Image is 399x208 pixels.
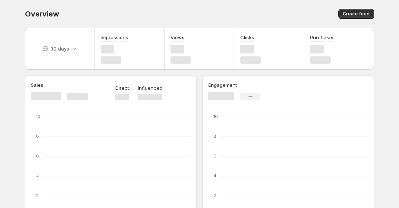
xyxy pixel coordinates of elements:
text: 6 [36,153,39,159]
text: 8 [36,134,39,139]
text: 4 [213,173,216,178]
h3: Views [170,34,184,41]
text: 2 [36,193,39,198]
h3: Impressions [101,34,128,41]
text: 4 [36,173,39,178]
span: Create feed [343,11,370,17]
h3: Clicks [240,34,254,41]
p: Influenced [138,84,162,92]
text: 2 [213,193,216,198]
h3: Engagement [208,81,237,89]
text: 6 [213,153,216,159]
h3: Sales [31,81,43,89]
text: 10 [36,114,40,119]
text: 8 [213,134,216,139]
button: Create feed [338,9,374,19]
span: Overview [25,10,59,18]
h3: Purchases [310,34,335,41]
text: 10 [213,114,218,119]
p: 30 days [50,45,69,52]
p: Direct [115,84,129,92]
